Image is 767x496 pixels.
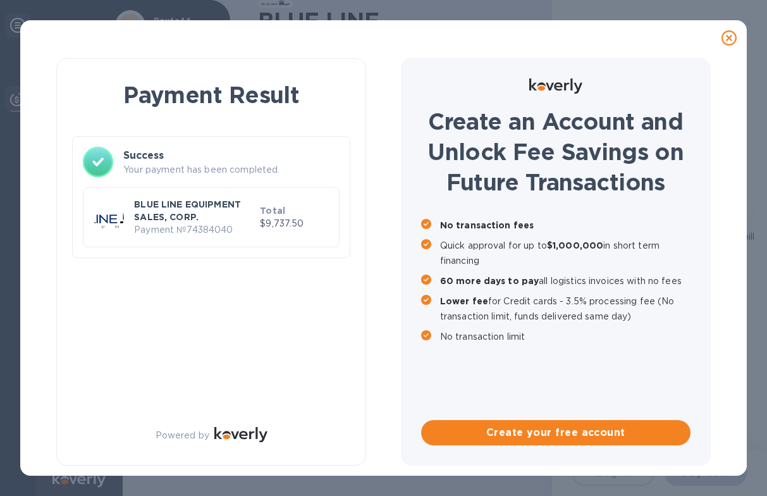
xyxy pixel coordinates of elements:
[440,238,690,268] p: Quick approval for up to in short term financing
[440,294,690,324] p: for Credit cards - 3.5% processing fee (No transaction limit, funds delivered same day)
[440,329,690,344] p: No transaction limit
[123,163,340,177] p: Your payment has been completed.
[134,198,255,223] p: BLUE LINE EQUIPMENT SALES, CORP.
[440,276,539,286] b: 60 more days to pay
[440,220,534,230] b: No transaction fees
[440,273,690,288] p: all logistics invoices with no fees
[421,106,690,197] h1: Create an Account and Unlock Fee Savings on Future Transactions
[134,223,255,237] p: Payment № 74384040
[529,78,582,94] img: Logo
[547,240,603,251] b: $1,000,000
[260,217,329,230] p: $9,737.50
[156,429,209,442] p: Powered by
[431,425,680,440] span: Create your free account
[214,427,267,442] img: Logo
[260,206,285,216] b: Total
[440,296,488,306] b: Lower fee
[421,420,690,445] button: Create your free account
[77,79,345,111] h1: Payment Result
[123,148,340,163] h3: Success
